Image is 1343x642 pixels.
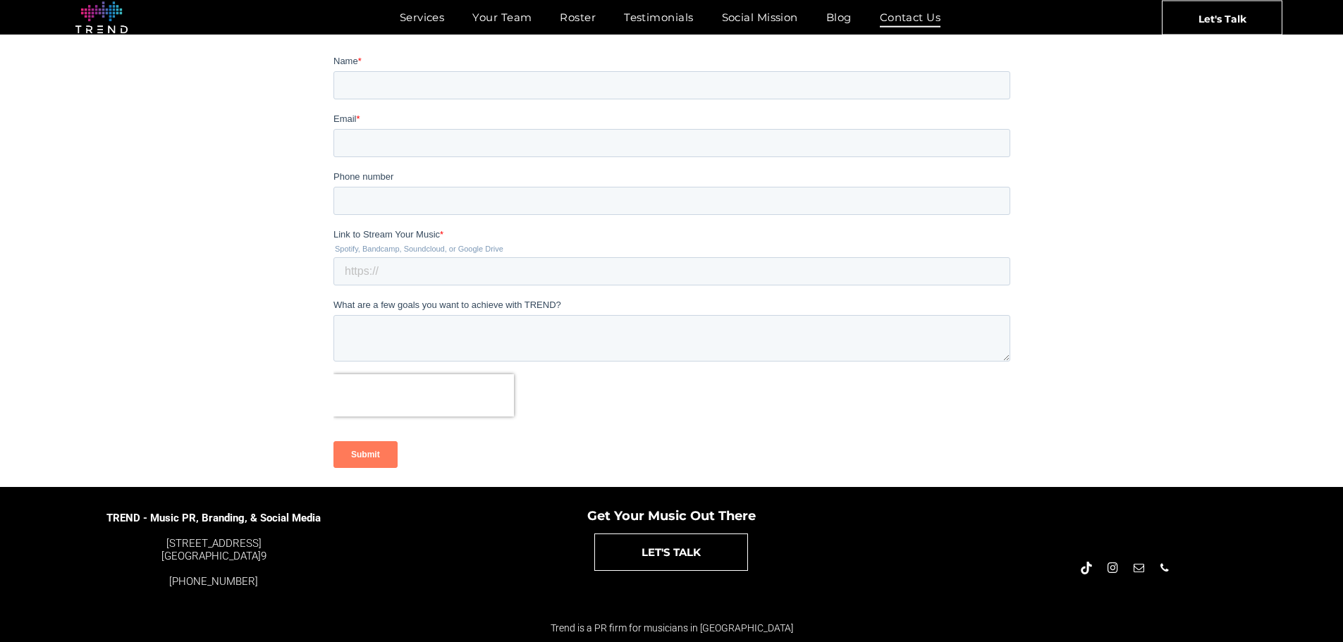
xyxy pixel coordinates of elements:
[594,533,748,571] a: LET'S TALK
[458,7,546,27] a: Your Team
[1131,560,1146,579] a: email
[106,512,321,524] span: TREND - Music PR, Branding, & Social Media
[75,1,128,34] img: logo
[1157,560,1172,579] a: phone
[333,54,1010,480] iframe: Form 0
[106,537,321,562] div: 9
[642,534,701,570] span: LET'S TALK
[708,7,812,27] a: Social Mission
[386,7,459,27] a: Services
[551,622,793,634] span: Trend is a PR firm for musicians in [GEOGRAPHIC_DATA]
[1105,560,1120,579] a: instagram
[546,7,610,27] a: Roster
[1198,1,1246,36] span: Let's Talk
[610,7,707,27] a: Testimonials
[1079,560,1094,579] a: Tiktok
[161,537,262,562] font: [STREET_ADDRESS] [GEOGRAPHIC_DATA]
[1273,574,1343,642] iframe: Chat Widget
[169,575,258,588] a: [PHONE_NUMBER]
[161,537,262,562] a: [STREET_ADDRESS][GEOGRAPHIC_DATA]
[866,7,955,27] a: Contact Us
[812,7,866,27] a: Blog
[587,508,756,524] span: Get Your Music Out There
